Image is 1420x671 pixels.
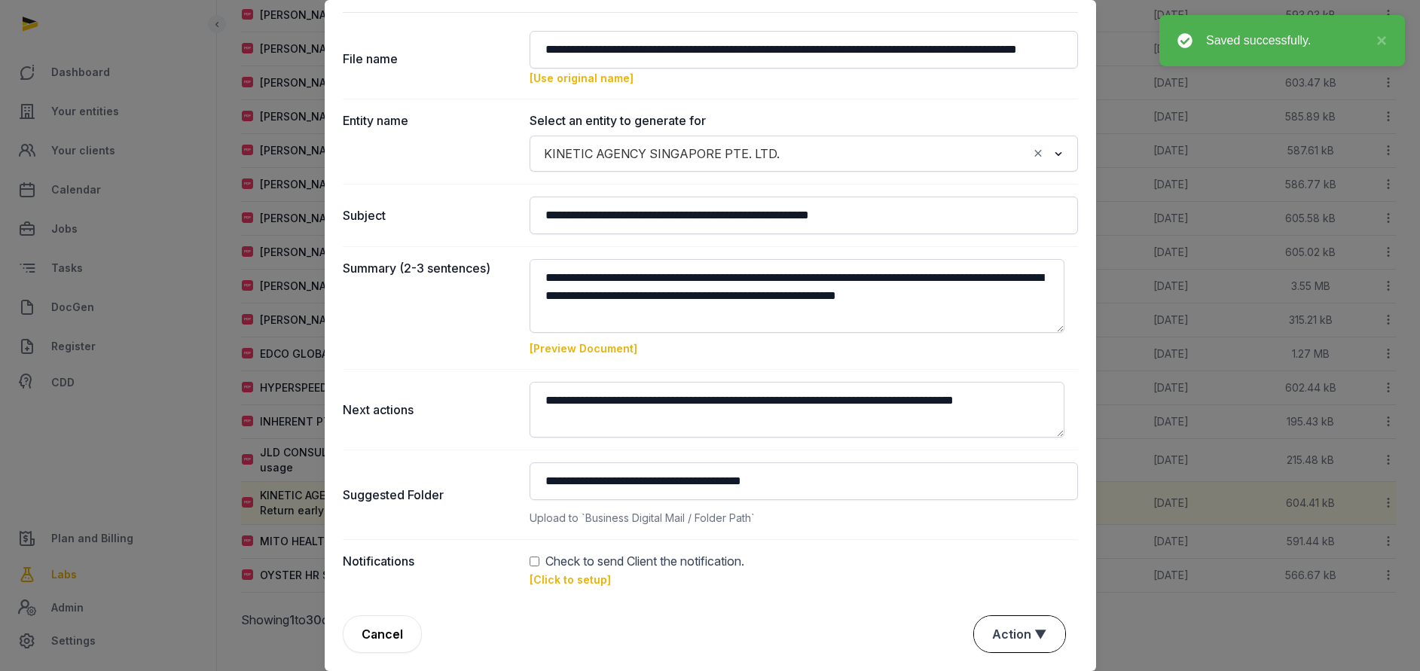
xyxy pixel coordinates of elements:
[1206,32,1369,50] div: Saved successfully.
[343,259,518,357] dt: Summary (2-3 sentences)
[530,573,611,586] a: [Click to setup]
[545,552,744,570] span: Check to send Client the notification.
[343,382,518,438] dt: Next actions
[530,342,637,355] a: [Preview Document]
[343,615,422,653] a: Cancel
[974,616,1065,652] button: Action ▼
[530,72,634,84] a: [Use original name]
[530,111,1078,130] label: Select an entity to generate for
[1031,143,1045,164] button: Clear Selected
[343,462,518,527] dt: Suggested Folder
[1369,32,1387,50] button: close
[540,143,783,164] span: KINETIC AGENCY SINGAPORE PTE. LTD.
[786,143,1028,164] input: Search for option
[343,552,518,588] dt: Notifications
[343,31,518,87] dt: File name
[537,140,1070,167] div: Search for option
[530,509,1078,527] div: Upload to `Business Digital Mail / Folder Path`
[343,197,518,234] dt: Subject
[343,111,518,172] dt: Entity name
